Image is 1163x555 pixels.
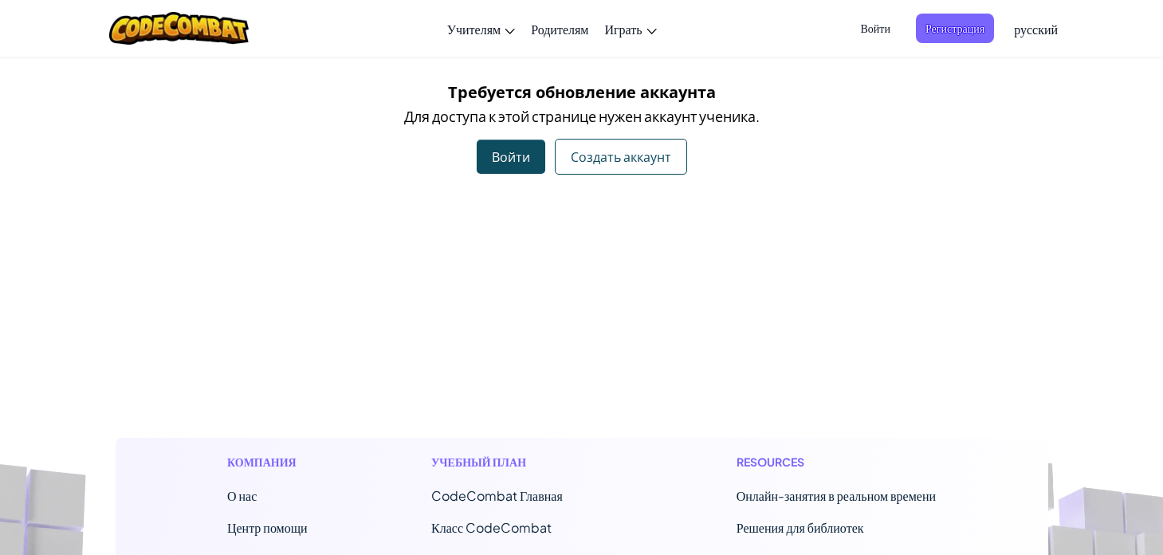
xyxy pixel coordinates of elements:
h1: Учебный план [431,454,612,470]
span: русский [1014,21,1058,37]
span: Учителям [447,21,501,37]
span: Играть [604,21,642,37]
a: Учителям [439,7,524,50]
h1: Resources [737,454,936,470]
h5: Требуется обновление аккаунта [128,80,1036,104]
a: Решения для библиотек [737,519,864,536]
img: CodeCombat logo [109,12,249,45]
div: Войти [477,140,545,174]
a: русский [1006,7,1066,50]
span: CodeCombat Главная [431,487,563,504]
h1: Компания [227,454,308,470]
a: О нас [227,487,257,504]
a: Играть [596,7,664,50]
button: Войти [851,14,899,43]
div: Создать аккаунт [555,139,687,175]
p: Для доступа к этой странице нужен аккаунт ученика. [128,104,1036,128]
button: Регистрация [916,14,994,43]
a: Родителям [523,7,596,50]
a: Класс CodeCombat [431,519,552,536]
a: Онлайн-занятия в реальном времени [737,487,936,504]
a: Центр помощи [227,519,308,536]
